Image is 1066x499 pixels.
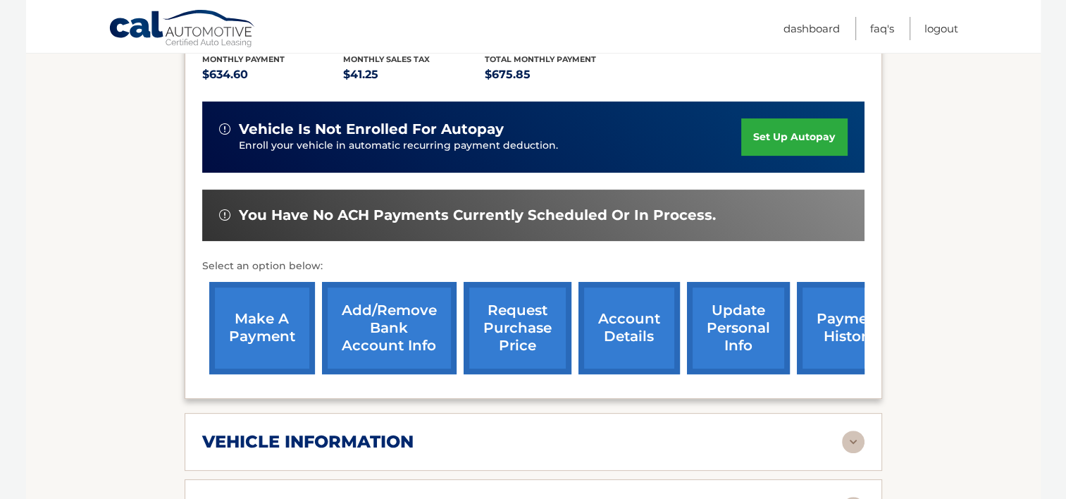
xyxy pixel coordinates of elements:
[202,258,864,275] p: Select an option below:
[202,54,285,64] span: Monthly Payment
[239,121,504,138] span: vehicle is not enrolled for autopay
[343,54,430,64] span: Monthly sales Tax
[202,431,414,452] h2: vehicle information
[239,138,742,154] p: Enroll your vehicle in automatic recurring payment deduction.
[485,54,596,64] span: Total Monthly Payment
[485,65,626,85] p: $675.85
[109,9,256,50] a: Cal Automotive
[219,123,230,135] img: alert-white.svg
[578,282,680,374] a: account details
[322,282,457,374] a: Add/Remove bank account info
[783,17,840,40] a: Dashboard
[741,118,847,156] a: set up autopay
[202,65,344,85] p: $634.60
[239,207,716,224] span: You have no ACH payments currently scheduled or in process.
[797,282,903,374] a: payment history
[870,17,894,40] a: FAQ's
[219,209,230,221] img: alert-white.svg
[464,282,571,374] a: request purchase price
[343,65,485,85] p: $41.25
[209,282,315,374] a: make a payment
[842,431,864,453] img: accordion-rest.svg
[924,17,958,40] a: Logout
[687,282,790,374] a: update personal info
